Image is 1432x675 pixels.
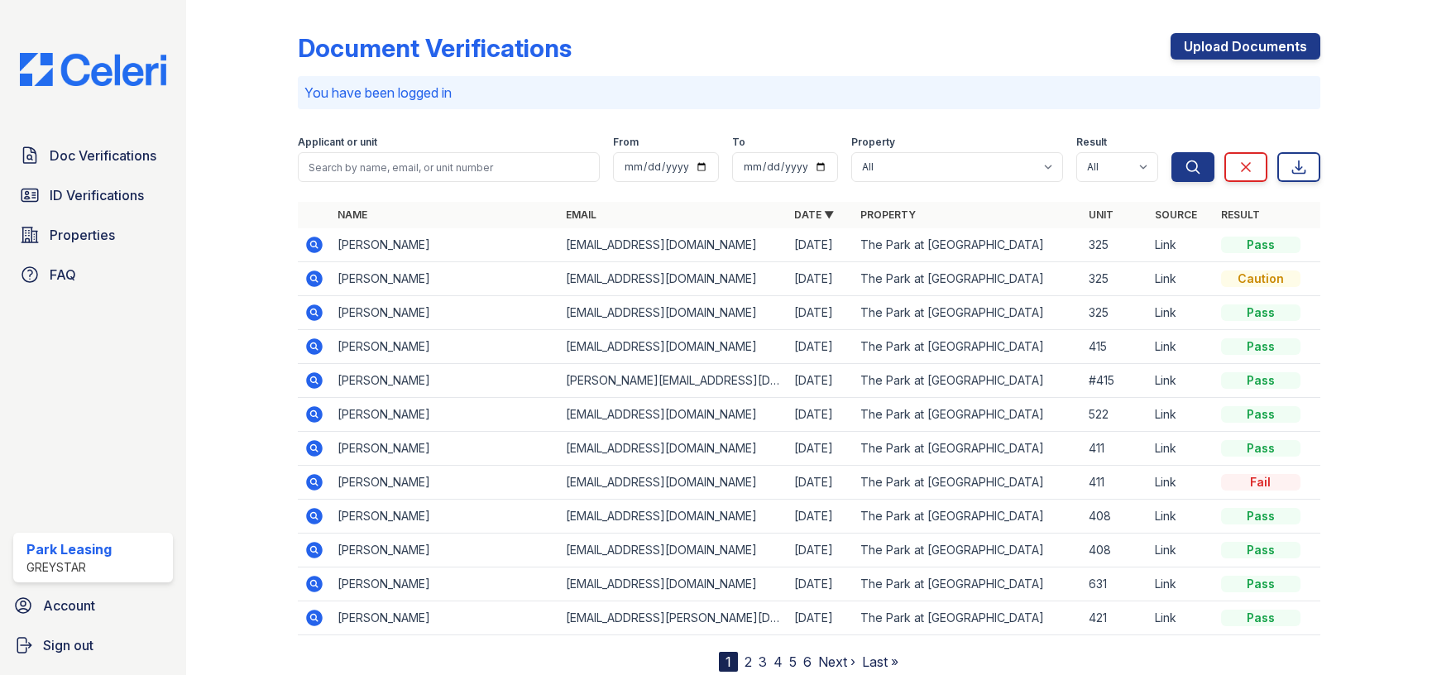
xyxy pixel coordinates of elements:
div: Pass [1221,406,1300,423]
a: Doc Verifications [13,139,173,172]
div: Greystar [26,559,112,576]
td: [EMAIL_ADDRESS][DOMAIN_NAME] [559,500,788,534]
div: Pass [1221,372,1300,389]
td: [EMAIL_ADDRESS][DOMAIN_NAME] [559,534,788,567]
label: Result [1076,136,1107,149]
a: 2 [745,653,752,670]
td: [EMAIL_ADDRESS][DOMAIN_NAME] [559,330,788,364]
a: 5 [789,653,797,670]
div: Pass [1221,440,1300,457]
td: [DATE] [788,432,854,466]
div: Caution [1221,270,1300,287]
td: [PERSON_NAME] [331,364,559,398]
a: Upload Documents [1171,33,1320,60]
a: Date ▼ [794,208,834,221]
a: ID Verifications [13,179,173,212]
td: Link [1148,330,1214,364]
a: Source [1155,208,1197,221]
a: Result [1221,208,1260,221]
td: 411 [1082,432,1148,466]
td: The Park at [GEOGRAPHIC_DATA] [854,432,1082,466]
td: [EMAIL_ADDRESS][DOMAIN_NAME] [559,228,788,262]
a: 4 [773,653,783,670]
td: [DATE] [788,398,854,432]
td: Link [1148,466,1214,500]
td: [EMAIL_ADDRESS][PERSON_NAME][DOMAIN_NAME] [559,601,788,635]
td: The Park at [GEOGRAPHIC_DATA] [854,466,1082,500]
td: Link [1148,432,1214,466]
div: 1 [719,652,738,672]
td: Link [1148,228,1214,262]
a: Next › [818,653,855,670]
td: [DATE] [788,500,854,534]
td: [EMAIL_ADDRESS][DOMAIN_NAME] [559,466,788,500]
span: ID Verifications [50,185,144,205]
a: FAQ [13,258,173,291]
td: The Park at [GEOGRAPHIC_DATA] [854,296,1082,330]
td: [DATE] [788,601,854,635]
td: [EMAIL_ADDRESS][DOMAIN_NAME] [559,432,788,466]
td: The Park at [GEOGRAPHIC_DATA] [854,330,1082,364]
td: 408 [1082,500,1148,534]
span: Properties [50,225,115,245]
td: [EMAIL_ADDRESS][DOMAIN_NAME] [559,262,788,296]
td: Link [1148,500,1214,534]
td: The Park at [GEOGRAPHIC_DATA] [854,567,1082,601]
td: Link [1148,601,1214,635]
div: Pass [1221,610,1300,626]
a: Name [338,208,367,221]
a: Properties [13,218,173,251]
td: Link [1148,567,1214,601]
td: 411 [1082,466,1148,500]
a: Sign out [7,629,180,662]
td: Link [1148,364,1214,398]
td: [PERSON_NAME] [331,567,559,601]
label: Property [851,136,895,149]
a: Property [860,208,916,221]
td: [DATE] [788,296,854,330]
td: 408 [1082,534,1148,567]
td: Link [1148,296,1214,330]
div: Document Verifications [298,33,572,63]
td: Link [1148,534,1214,567]
a: 3 [759,653,767,670]
td: The Park at [GEOGRAPHIC_DATA] [854,500,1082,534]
td: 325 [1082,228,1148,262]
label: From [613,136,639,149]
img: CE_Logo_Blue-a8612792a0a2168367f1c8372b55b34899dd931a85d93a1a3d3e32e68fde9ad4.png [7,53,180,86]
td: 631 [1082,567,1148,601]
label: To [732,136,745,149]
td: [DATE] [788,228,854,262]
span: Sign out [43,635,93,655]
td: [PERSON_NAME] [331,601,559,635]
td: The Park at [GEOGRAPHIC_DATA] [854,601,1082,635]
td: 325 [1082,296,1148,330]
input: Search by name, email, or unit number [298,152,600,182]
td: [PERSON_NAME] [331,262,559,296]
td: The Park at [GEOGRAPHIC_DATA] [854,534,1082,567]
td: [PERSON_NAME] [331,398,559,432]
span: Doc Verifications [50,146,156,165]
td: [PERSON_NAME] [331,228,559,262]
a: Unit [1089,208,1114,221]
td: [PERSON_NAME] [331,432,559,466]
div: Fail [1221,474,1300,491]
td: [EMAIL_ADDRESS][DOMAIN_NAME] [559,567,788,601]
td: Link [1148,398,1214,432]
span: FAQ [50,265,76,285]
td: [EMAIL_ADDRESS][DOMAIN_NAME] [559,398,788,432]
div: Pass [1221,237,1300,253]
td: [DATE] [788,567,854,601]
td: 421 [1082,601,1148,635]
a: Last » [862,653,898,670]
td: [DATE] [788,262,854,296]
a: Account [7,589,180,622]
td: The Park at [GEOGRAPHIC_DATA] [854,364,1082,398]
td: [PERSON_NAME][EMAIL_ADDRESS][DOMAIN_NAME] [559,364,788,398]
td: 325 [1082,262,1148,296]
td: [EMAIL_ADDRESS][DOMAIN_NAME] [559,296,788,330]
div: Pass [1221,304,1300,321]
td: [DATE] [788,466,854,500]
td: [DATE] [788,534,854,567]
